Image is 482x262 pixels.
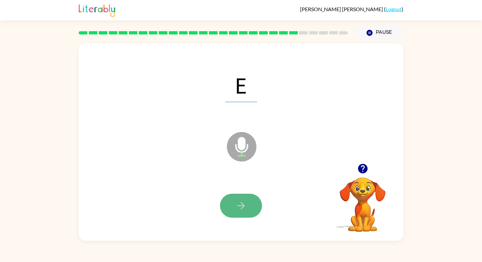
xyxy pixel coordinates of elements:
button: Pause [356,25,403,40]
div: ( ) [300,6,403,12]
span: [PERSON_NAME] [PERSON_NAME] [300,6,384,12]
img: Literably [79,3,115,17]
video: Your browser must support playing .mp4 files to use Literably. Please try using another browser. [330,167,395,233]
a: Logout [386,6,402,12]
span: E [225,68,257,102]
